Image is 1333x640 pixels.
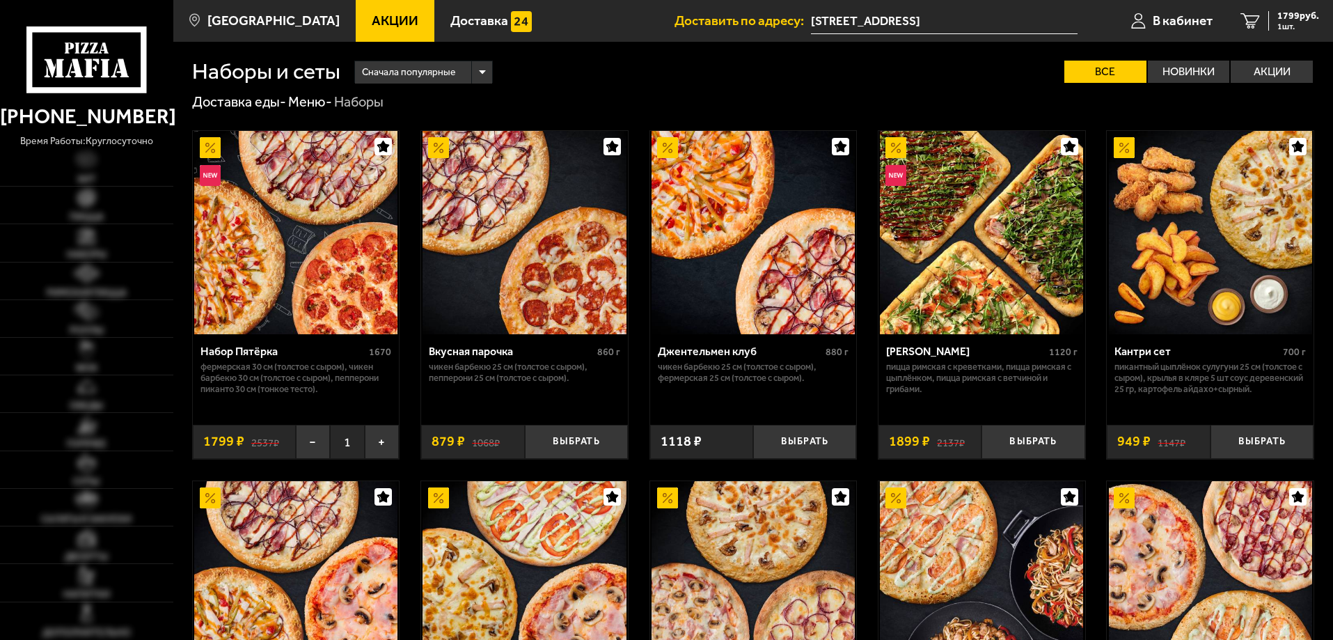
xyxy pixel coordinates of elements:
[1064,61,1146,83] label: Все
[886,361,1078,395] p: Пицца Римская с креветками, Пицца Римская с цыплёнком, Пицца Римская с ветчиной и грибами.
[885,137,906,158] img: Акционный
[428,137,449,158] img: Акционный
[41,515,132,524] span: Салаты и закуски
[200,345,366,358] div: Набор Пятёрка
[65,552,108,562] span: Десерты
[472,435,500,448] s: 1068 ₽
[63,590,110,600] span: Напитки
[753,425,856,459] button: Выбрать
[981,425,1084,459] button: Выбрать
[880,131,1083,334] img: Мама Миа
[1114,345,1279,358] div: Кантри сет
[1277,11,1319,21] span: 1799 руб.
[525,425,628,459] button: Выбрать
[886,345,1046,358] div: [PERSON_NAME]
[192,93,286,110] a: Доставка еды-
[450,14,508,27] span: Доставка
[432,435,465,448] span: 879 ₽
[76,364,97,373] span: WOK
[937,435,965,448] s: 2137 ₽
[362,59,455,86] span: Сначала популярные
[334,93,384,111] div: Наборы
[1114,487,1135,508] img: Акционный
[885,165,906,186] img: Новинка
[369,346,391,358] span: 1670
[1107,131,1314,334] a: АкционныйКантри сет
[1114,137,1135,158] img: Акционный
[47,288,127,298] span: Римская пицца
[826,346,849,358] span: 880 г
[200,137,221,158] img: Акционный
[1158,435,1185,448] s: 1147 ₽
[330,425,364,459] span: 1
[67,439,107,449] span: Горячее
[597,346,620,358] span: 860 г
[1231,61,1313,83] label: Акции
[372,14,418,27] span: Акции
[428,487,449,508] img: Акционный
[192,61,340,83] h1: Наборы и сеты
[251,435,279,448] s: 2537 ₽
[1114,361,1306,395] p: Пикантный цыплёнок сулугуни 25 см (толстое с сыром), крылья в кляре 5 шт соус деревенский 25 гр, ...
[1117,435,1151,448] span: 949 ₽
[70,326,104,336] span: Роллы
[194,131,397,334] img: Набор Пятёрка
[1049,346,1078,358] span: 1120 г
[200,361,392,395] p: Фермерская 30 см (толстое с сыром), Чикен Барбекю 30 см (толстое с сыром), Пепперони Пиканто 30 с...
[67,250,107,260] span: Наборы
[1283,346,1306,358] span: 700 г
[203,435,244,448] span: 1799 ₽
[657,487,678,508] img: Акционный
[661,435,702,448] span: 1118 ₽
[811,8,1078,34] input: Ваш адрес доставки
[73,477,100,487] span: Супы
[429,345,594,358] div: Вкусная парочка
[885,487,906,508] img: Акционный
[1153,14,1213,27] span: В кабинет
[1148,61,1230,83] label: Новинки
[658,361,849,384] p: Чикен Барбекю 25 см (толстое с сыром), Фермерская 25 см (толстое с сыром).
[77,175,96,185] span: Хит
[288,93,332,110] a: Меню-
[511,11,532,32] img: 15daf4d41897b9f0e9f617042186c801.svg
[1277,22,1319,31] span: 1 шт.
[193,131,400,334] a: АкционныйНовинкаНабор Пятёрка
[200,165,221,186] img: Новинка
[1109,131,1312,334] img: Кантри сет
[889,435,930,448] span: 1899 ₽
[365,425,399,459] button: +
[1210,425,1314,459] button: Выбрать
[675,14,811,27] span: Доставить по адресу:
[658,345,823,358] div: Джентельмен клуб
[70,401,103,411] span: Обеды
[429,361,620,384] p: Чикен Барбекю 25 см (толстое с сыром), Пепперони 25 см (толстое с сыром).
[878,131,1085,334] a: АкционныйНовинкаМама Миа
[650,131,857,334] a: АкционныйДжентельмен клуб
[42,628,131,638] span: Дополнительно
[657,137,678,158] img: Акционный
[652,131,855,334] img: Джентельмен клуб
[70,212,104,222] span: Пицца
[421,131,628,334] a: АкционныйВкусная парочка
[296,425,330,459] button: −
[200,487,221,508] img: Акционный
[423,131,626,334] img: Вкусная парочка
[207,14,340,27] span: [GEOGRAPHIC_DATA]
